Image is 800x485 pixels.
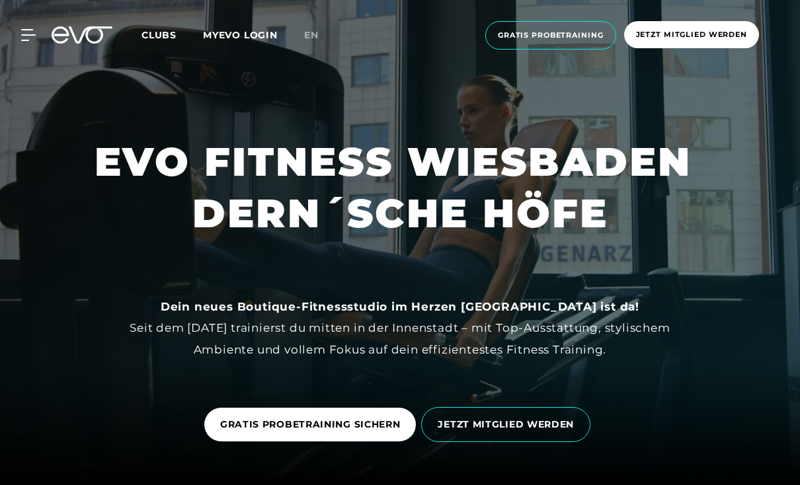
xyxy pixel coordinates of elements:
span: GRATIS PROBETRAINING SICHERN [220,418,401,431]
a: GRATIS PROBETRAINING SICHERN [204,408,417,441]
span: Jetzt Mitglied werden [636,29,747,40]
a: en [304,28,335,43]
a: Jetzt Mitglied werden [620,21,763,50]
h1: EVO FITNESS WIESBADEN DERN´SCHE HÖFE [95,136,705,239]
a: Gratis Probetraining [481,21,620,50]
span: Clubs [141,29,177,41]
div: Seit dem [DATE] trainierst du mitten in der Innenstadt – mit Top-Ausstattung, stylischem Ambiente... [102,296,698,360]
strong: Dein neues Boutique-Fitnessstudio im Herzen [GEOGRAPHIC_DATA] ist da! [161,300,639,313]
span: Gratis Probetraining [498,30,604,41]
span: en [304,29,319,41]
a: Clubs [141,28,203,41]
a: JETZT MITGLIED WERDEN [421,397,596,452]
span: JETZT MITGLIED WERDEN [438,418,574,431]
a: MYEVO LOGIN [203,29,278,41]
